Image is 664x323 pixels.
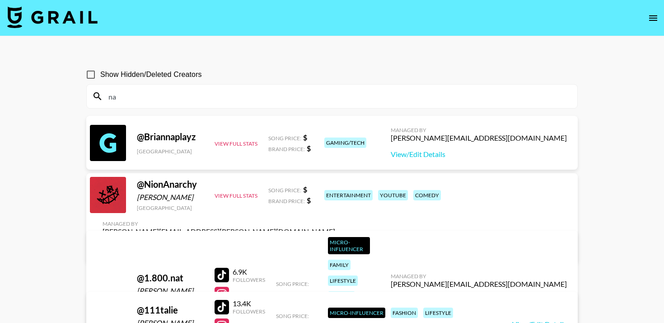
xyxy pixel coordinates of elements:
div: [PERSON_NAME] [137,193,204,202]
div: Followers [233,276,265,283]
strong: $ [307,196,311,204]
div: comedy [413,190,441,200]
div: youtube [378,190,408,200]
div: @ NionAnarchy [137,179,204,190]
div: 13.4K [233,299,265,308]
a: View/Edit Details [391,150,567,159]
button: open drawer [644,9,662,27]
div: Managed By [391,273,567,280]
span: Song Price: [268,187,301,194]
input: Search by User Name [103,89,572,104]
div: [PERSON_NAME][EMAIL_ADDRESS][DOMAIN_NAME] [391,280,567,289]
span: Song Price: [276,313,309,319]
span: Song Price: [276,280,309,287]
div: Managed By [103,220,335,227]
div: [GEOGRAPHIC_DATA] [137,204,204,211]
div: [GEOGRAPHIC_DATA] [137,148,204,155]
div: Followers [233,308,265,315]
strong: $ [303,185,307,194]
div: lifestyle [423,308,453,318]
div: @ 111talie [137,304,204,316]
span: Brand Price: [268,198,305,204]
div: @ Briannaplayz [137,131,204,142]
div: 6.9K [233,267,265,276]
span: Brand Price: [268,146,305,152]
img: Grail Talent [7,6,98,28]
button: View Full Stats [215,192,257,199]
strong: $ [307,144,311,152]
div: lifestyle [328,275,358,286]
div: [PERSON_NAME] [137,286,204,295]
button: View Full Stats [215,140,257,147]
div: entertainment [324,190,373,200]
div: [PERSON_NAME][EMAIL_ADDRESS][PERSON_NAME][DOMAIN_NAME] [103,227,335,236]
div: reviews [328,291,355,302]
div: family [328,260,351,270]
span: Song Price: [268,135,301,142]
span: Brand Price: [276,291,313,298]
span: Show Hidden/Deleted Creators [100,69,202,80]
div: @ 1.800.nat [137,272,204,284]
div: Micro-Influencer [328,308,385,318]
div: Managed By [391,127,567,133]
div: [PERSON_NAME][EMAIL_ADDRESS][DOMAIN_NAME] [391,133,567,142]
strong: $ [303,133,307,142]
div: fashion [391,308,418,318]
div: Micro-Influencer [328,237,370,254]
div: gaming/tech [324,138,366,148]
